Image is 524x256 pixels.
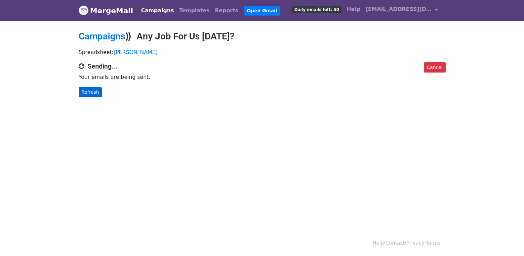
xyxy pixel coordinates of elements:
a: [PERSON_NAME] [114,49,158,55]
img: MergeMail logo [79,5,89,15]
a: Templates [177,4,212,17]
a: Help [373,240,384,246]
a: MergeMail [79,4,133,18]
h2: ⟫ Any Job For Us [DATE]? [79,31,446,42]
iframe: Chat Widget [491,224,524,256]
a: Terms [426,240,440,246]
a: Privacy [406,240,424,246]
a: Refresh [79,87,102,97]
p: Spreadsheet: [79,49,446,56]
span: [EMAIL_ADDRESS][DOMAIN_NAME] [366,5,432,13]
p: Your emails are being sent. [79,74,446,80]
a: Daily emails left: 50 [289,3,344,16]
a: Campaigns [79,31,125,42]
h4: Sending... [79,62,446,70]
a: Reports [212,4,241,17]
a: Open Gmail [244,6,280,16]
a: Help [344,3,363,16]
span: Daily emails left: 50 [292,6,341,13]
a: Cancel [424,62,445,73]
a: [EMAIL_ADDRESS][DOMAIN_NAME] [363,3,440,18]
a: Campaigns [139,4,177,17]
a: Contact [385,240,405,246]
